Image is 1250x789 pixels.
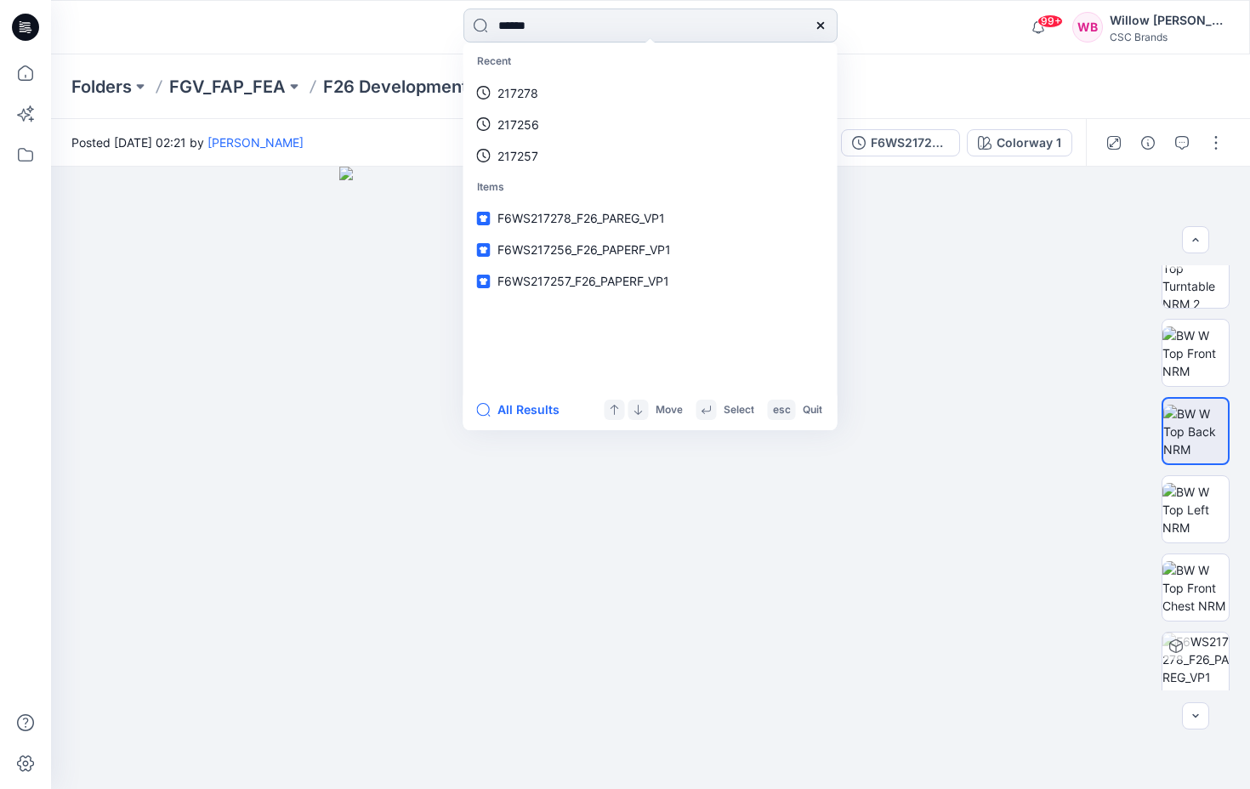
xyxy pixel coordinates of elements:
button: Colorway 1 [967,129,1072,156]
p: Move [656,401,683,419]
a: F6WS217278_F26_PAREG_VP1 [467,202,834,234]
div: WB [1072,12,1103,43]
a: 217278 [467,77,834,109]
span: F6WS217278_F26_PAREG_VP1 [497,211,665,225]
p: 217257 [497,147,538,165]
p: Recent [467,46,834,77]
p: 217278 [497,84,538,102]
p: Items [467,172,834,203]
a: F6WS217256_F26_PAPERF_VP1 [467,234,834,265]
a: Folders [71,75,132,99]
a: F6WS217257_F26_PAPERF_VP1 [467,265,834,297]
div: Willow [PERSON_NAME] [1110,10,1229,31]
span: F6WS217257_F26_PAPERF_VP1 [497,274,669,288]
div: Colorway 1 [997,133,1061,152]
img: F6WS217278_F26_PAREG_VP1 Colorway 1 [1162,633,1229,699]
a: [PERSON_NAME] [207,135,304,150]
a: 217256 [467,109,834,140]
div: F6WS217278_F26_PAREG_VP1 [871,133,949,152]
div: CSC Brands [1110,31,1229,43]
img: BW W Top Back NRM [1163,405,1228,458]
span: Posted [DATE] 02:21 by [71,133,304,151]
span: F6WS217256_F26_PAPERF_VP1 [497,242,671,257]
p: Select [724,401,754,419]
button: Details [1134,129,1162,156]
p: 217256 [497,116,539,133]
img: BW W Top Front NRM [1162,326,1229,380]
a: 217257 [467,140,834,172]
img: eyJhbGciOiJIUzI1NiIsImtpZCI6IjAiLCJzbHQiOiJzZXMiLCJ0eXAiOiJKV1QifQ.eyJkYXRhIjp7InR5cGUiOiJzdG9yYW... [339,167,962,789]
span: 99+ [1037,14,1063,28]
a: F26 Development [323,75,468,99]
img: BW W Top Left NRM [1162,483,1229,536]
button: F6WS217278_F26_PAREG_VP1 [841,129,960,156]
button: All Results [477,400,571,420]
p: esc [773,401,791,419]
img: BW W Top Front Chest NRM [1162,561,1229,615]
img: BW W Top Turntable NRM 2 [1162,241,1229,308]
p: Quit [803,401,822,419]
a: FGV_FAP_FEA [169,75,286,99]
